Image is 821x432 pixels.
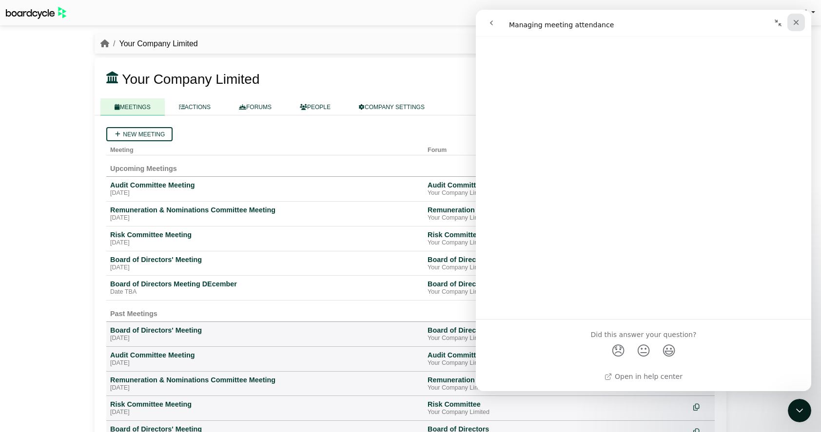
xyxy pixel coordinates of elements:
[110,181,420,197] a: Audit Committee Meeting [DATE]
[110,280,420,288] div: Board of Directors Meeting DEcember
[110,351,420,367] a: Audit Committee Meeting [DATE]
[109,38,198,50] li: Your Company Limited
[428,351,685,359] div: Audit Committee
[110,181,420,189] div: Audit Committee Meeting
[428,214,685,222] div: Your Company Limited
[110,400,420,409] div: Risk Committee Meeting
[100,38,198,50] nav: breadcrumb
[110,376,420,384] div: Remuneration & Nominations Committee Meeting
[428,376,685,392] a: Remuneration & Nominations Committee Your Company Limited
[428,359,685,367] div: Your Company Limited
[110,264,420,272] div: [DATE]
[110,239,420,247] div: [DATE]
[428,335,685,342] div: Your Company Limited
[428,255,685,264] div: Board of Directors
[428,280,685,288] div: Board of Directors
[428,230,685,247] a: Risk Committee Your Company Limited
[286,98,345,115] a: PEOPLE
[110,376,420,392] a: Remuneration & Nominations Committee Meeting [DATE]
[110,214,420,222] div: [DATE]
[428,181,685,197] a: Audit Committee Your Company Limited
[424,141,689,155] th: Forum
[428,189,685,197] div: Your Company Limited
[110,280,420,296] a: Board of Directors Meeting DEcember Date TBA
[110,230,420,239] div: Risk Committee Meeting
[743,7,815,19] a: [PERSON_NAME]
[110,326,420,335] div: Board of Directors' Meeting
[110,165,177,172] span: Upcoming Meetings
[110,326,420,342] a: Board of Directors' Meeting [DATE]
[693,400,711,413] div: Make a copy
[428,384,685,392] div: Your Company Limited
[428,239,685,247] div: Your Company Limited
[110,400,420,416] a: Risk Committee Meeting [DATE]
[110,206,420,214] div: Remuneration & Nominations Committee Meeting
[110,230,420,247] a: Risk Committee Meeting [DATE]
[428,206,685,214] div: Remuneration & Nominations Committee
[110,189,420,197] div: [DATE]
[106,141,424,155] th: Meeting
[345,98,439,115] a: COMPANY SETTINGS
[110,255,420,272] a: Board of Directors' Meeting [DATE]
[110,351,420,359] div: Audit Committee Meeting
[428,280,685,296] a: Board of Directors Your Company Limited
[110,288,420,296] div: Date TBA
[743,9,807,17] span: [PERSON_NAME]
[428,288,685,296] div: Your Company Limited
[106,127,173,141] a: New meeting
[428,400,685,416] a: Risk Committee Your Company Limited
[100,98,165,115] a: MEETINGS
[428,326,685,342] a: Board of Directors Your Company Limited
[428,181,685,189] div: Audit Committee
[6,7,66,19] img: BoardcycleBlackGreen-aaafeed430059cb809a45853b8cf6d952af9d84e6e89e1f1685b34bfd5cb7d64.svg
[428,230,685,239] div: Risk Committee
[110,206,420,222] a: Remuneration & Nominations Committee Meeting [DATE]
[110,335,420,342] div: [DATE]
[428,206,685,222] a: Remuneration & Nominations Committee Your Company Limited
[225,98,286,115] a: FORUMS
[110,409,420,416] div: [DATE]
[428,400,685,409] div: Risk Committee
[428,351,685,367] a: Audit Committee Your Company Limited
[110,359,420,367] div: [DATE]
[428,409,685,416] div: Your Company Limited
[110,255,420,264] div: Board of Directors' Meeting
[428,255,685,272] a: Board of Directors Your Company Limited
[476,10,811,391] iframe: Intercom live chat
[122,72,259,87] span: Your Company Limited
[428,326,685,335] div: Board of Directors
[110,384,420,392] div: [DATE]
[428,264,685,272] div: Your Company Limited
[788,399,811,422] iframe: Intercom live chat
[165,98,225,115] a: ACTIONS
[428,376,685,384] div: Remuneration & Nominations Committee
[110,310,157,318] span: Past Meetings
